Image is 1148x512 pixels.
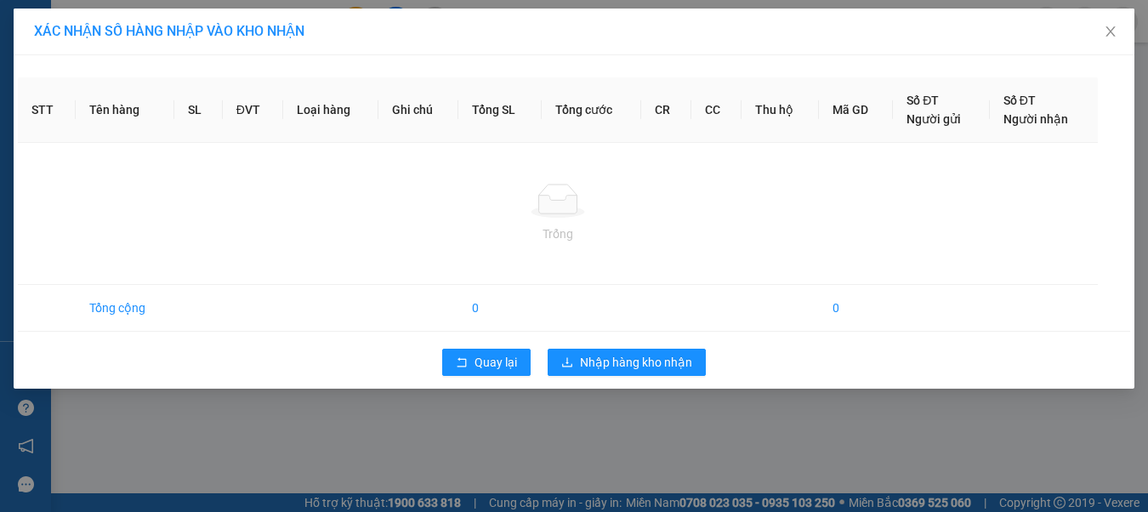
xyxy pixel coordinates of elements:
button: rollbackQuay lại [442,349,531,376]
span: close [1104,25,1117,38]
button: downloadNhập hàng kho nhận [548,349,706,376]
span: XÁC NHẬN SỐ HÀNG NHẬP VÀO KHO NHẬN [34,23,304,39]
th: Tổng cước [542,77,641,143]
button: Close [1087,9,1134,56]
td: 0 [458,285,542,332]
div: Trống [31,225,1084,243]
td: 0 [819,285,893,332]
th: Thu hộ [742,77,819,143]
th: STT [18,77,76,143]
span: Số ĐT [906,94,939,107]
span: Quay lại [475,353,517,372]
span: Nhập hàng kho nhận [580,353,692,372]
th: Tổng SL [458,77,542,143]
span: Số ĐT [1003,94,1036,107]
th: SL [174,77,223,143]
th: CC [691,77,742,143]
th: Ghi chú [378,77,458,143]
th: ĐVT [223,77,283,143]
th: Tên hàng [76,77,174,143]
th: Loại hàng [283,77,378,143]
th: Mã GD [819,77,893,143]
td: Tổng cộng [76,285,174,332]
span: rollback [456,356,468,370]
th: CR [641,77,691,143]
span: Người gửi [906,112,961,126]
span: Người nhận [1003,112,1068,126]
span: download [561,356,573,370]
